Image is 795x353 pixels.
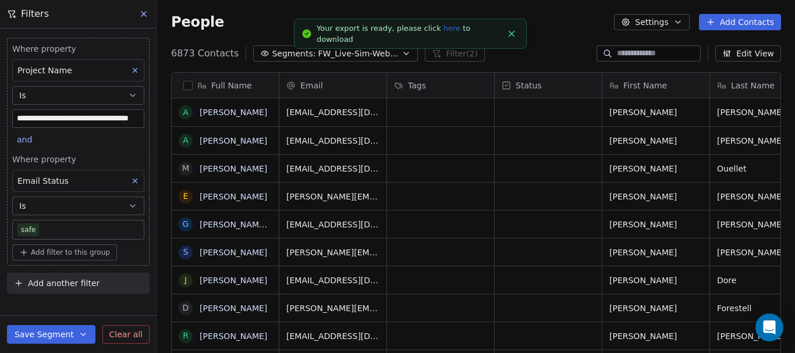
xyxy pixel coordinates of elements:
a: here [443,24,460,33]
span: [PERSON_NAME] [609,302,702,314]
button: Edit View [715,45,781,62]
span: FW_Live-Sim-Webinar(NA)26thAugust'2025 [318,48,399,60]
span: [EMAIL_ADDRESS][DOMAIN_NAME] [286,135,379,147]
div: J [184,274,187,286]
span: [PERSON_NAME][EMAIL_ADDRESS][PERSON_NAME][DOMAIN_NAME] [286,191,379,202]
a: [PERSON_NAME] [200,276,267,285]
span: [EMAIL_ADDRESS][DOMAIN_NAME] [286,163,379,174]
a: [PERSON_NAME] [200,108,267,117]
span: [PERSON_NAME] [609,247,702,258]
div: Full Name [172,73,279,98]
span: [PERSON_NAME] [609,163,702,174]
a: [PERSON_NAME] [200,192,267,201]
a: [PERSON_NAME] [200,304,267,313]
span: [EMAIL_ADDRESS][DOMAIN_NAME] [286,106,379,118]
span: [PERSON_NAME][EMAIL_ADDRESS][PERSON_NAME][DOMAIN_NAME] [286,247,379,258]
div: D [183,302,189,314]
span: Last Name [731,80,775,91]
a: [PERSON_NAME] [200,248,267,257]
div: M [182,162,189,174]
div: Status [495,73,602,98]
div: Your export is ready, please click to download [317,23,502,45]
button: Close toast [504,26,519,41]
span: [EMAIL_ADDRESS][DOMAIN_NAME] [286,219,379,230]
span: [PERSON_NAME] [609,219,702,230]
span: [PERSON_NAME] [609,191,702,202]
span: People [171,13,224,31]
span: [PERSON_NAME] [609,106,702,118]
span: Tags [408,80,426,91]
a: [PERSON_NAME] [200,136,267,145]
div: E [183,190,189,202]
span: [PERSON_NAME] [609,135,702,147]
span: [PERSON_NAME] [609,330,702,342]
span: [PERSON_NAME] [609,274,702,286]
button: Add Contacts [699,14,781,30]
span: 6873 Contacts [171,47,239,60]
button: Settings [614,14,689,30]
span: Full Name [211,80,252,91]
a: [PERSON_NAME] [200,164,267,173]
div: Email [279,73,386,98]
div: Tags [387,73,494,98]
span: Segments: [272,48,315,60]
div: A [183,134,189,147]
span: [PERSON_NAME][EMAIL_ADDRESS][DOMAIN_NAME] [286,302,379,314]
span: Status [516,80,542,91]
span: First Name [623,80,667,91]
div: A [183,106,189,119]
a: [PERSON_NAME] [200,331,267,341]
div: Open Intercom Messenger [755,313,783,341]
div: First Name [602,73,709,98]
a: [PERSON_NAME] [PERSON_NAME] [200,220,338,229]
div: G [183,218,189,230]
span: [EMAIL_ADDRESS][DOMAIN_NAME] [286,274,379,286]
span: Email [300,80,323,91]
div: S [183,246,189,258]
span: [EMAIL_ADDRESS][DOMAIN_NAME] [286,330,379,342]
div: R [183,330,189,342]
button: Filter(2) [425,45,485,62]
